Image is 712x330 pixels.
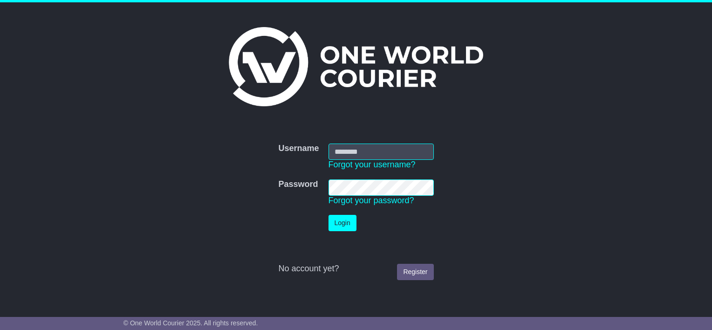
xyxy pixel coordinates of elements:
[123,319,258,327] span: © One World Courier 2025. All rights reserved.
[329,196,414,205] a: Forgot your password?
[278,144,319,154] label: Username
[229,27,483,106] img: One World
[278,264,433,274] div: No account yet?
[329,160,416,169] a: Forgot your username?
[397,264,433,280] a: Register
[329,215,356,231] button: Login
[278,179,318,190] label: Password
